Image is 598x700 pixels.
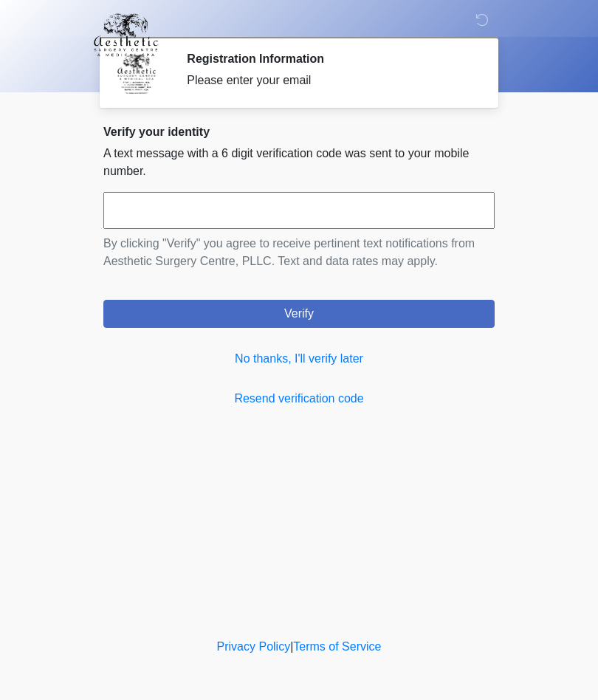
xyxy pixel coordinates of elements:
[217,640,291,653] a: Privacy Policy
[89,11,163,58] img: Aesthetic Surgery Centre, PLLC Logo
[290,640,293,653] a: |
[103,390,495,408] a: Resend verification code
[293,640,381,653] a: Terms of Service
[103,350,495,368] a: No thanks, I'll verify later
[103,145,495,180] p: A text message with a 6 digit verification code was sent to your mobile number.
[114,52,159,96] img: Agent Avatar
[103,125,495,139] h2: Verify your identity
[103,235,495,270] p: By clicking "Verify" you agree to receive pertinent text notifications from Aesthetic Surgery Cen...
[103,300,495,328] button: Verify
[187,72,472,89] div: Please enter your email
